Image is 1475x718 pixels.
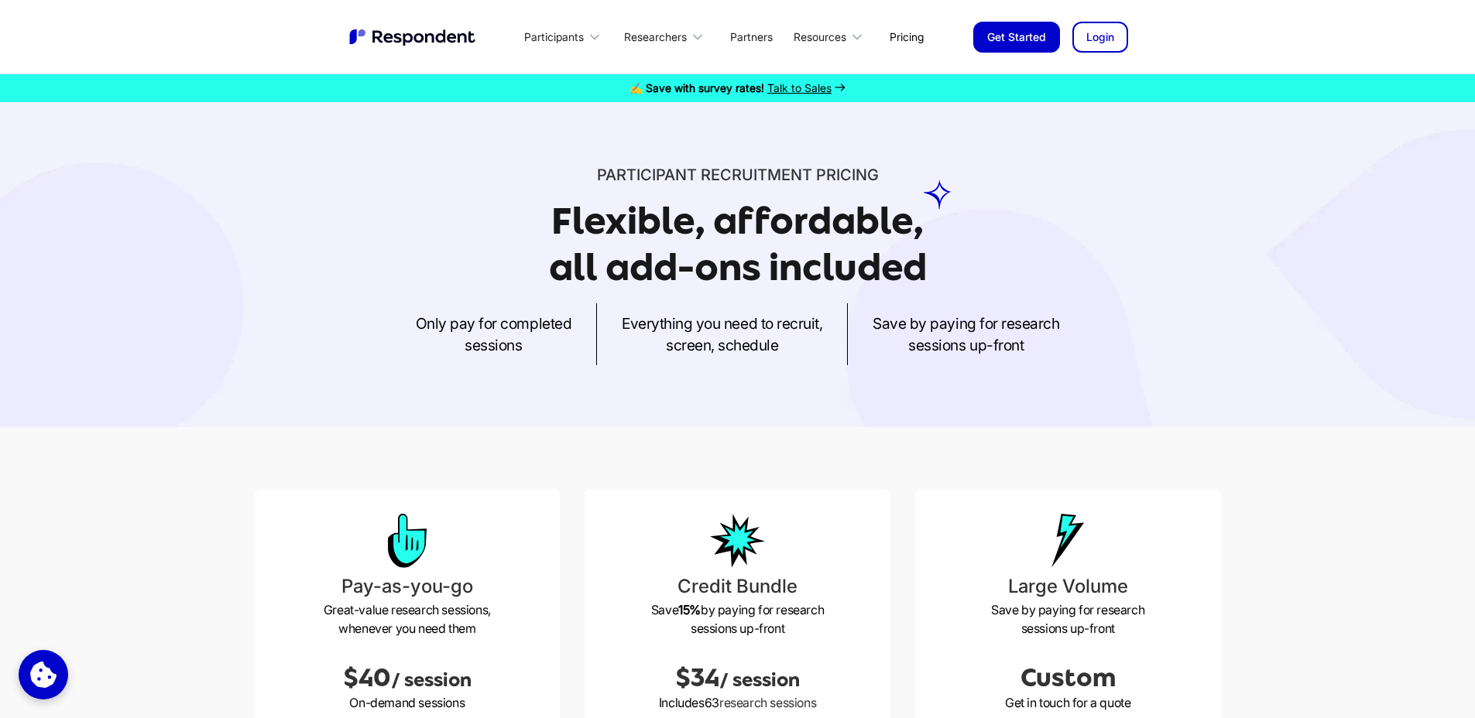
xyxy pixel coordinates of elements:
[1072,22,1128,53] a: Login
[267,693,548,712] p: On-demand sessions
[719,695,816,710] span: research sessions
[973,22,1060,53] a: Get Started
[629,81,764,94] strong: ✍️ Save with survey rates!
[416,313,571,356] p: Only pay for completed sessions
[767,81,832,94] span: Talk to Sales
[597,166,812,184] span: Participant recruitment
[873,313,1059,356] p: Save by paying for research sessions up-front
[794,29,846,45] div: Resources
[928,600,1209,638] p: Save by paying for research sessions up-front
[816,166,879,184] span: PRICING
[928,693,1209,712] p: Get in touch for a quote
[785,19,877,55] div: Resources
[348,27,479,47] img: Untitled UI logotext
[622,313,822,356] p: Everything you need to recruit, screen, schedule
[391,669,472,691] span: / session
[675,664,719,692] span: $34
[597,693,878,712] p: Includes
[615,19,717,55] div: Researchers
[343,664,391,692] span: $40
[624,29,687,45] div: Researchers
[524,29,584,45] div: Participants
[549,200,927,289] h1: Flexible, affordable, all add-ons included
[516,19,615,55] div: Participants
[877,19,936,55] a: Pricing
[718,19,785,55] a: Partners
[705,695,719,710] span: 63
[1020,664,1116,692] span: Custom
[928,573,1209,600] h3: Large Volume
[348,27,479,47] a: home
[719,669,800,691] span: / session
[678,602,701,617] strong: 15%
[267,573,548,600] h3: Pay-as-you-go
[597,573,878,600] h3: Credit Bundle
[267,600,548,638] p: Great-value research sessions, whenever you need them
[597,600,878,638] p: Save by paying for research sessions up-front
